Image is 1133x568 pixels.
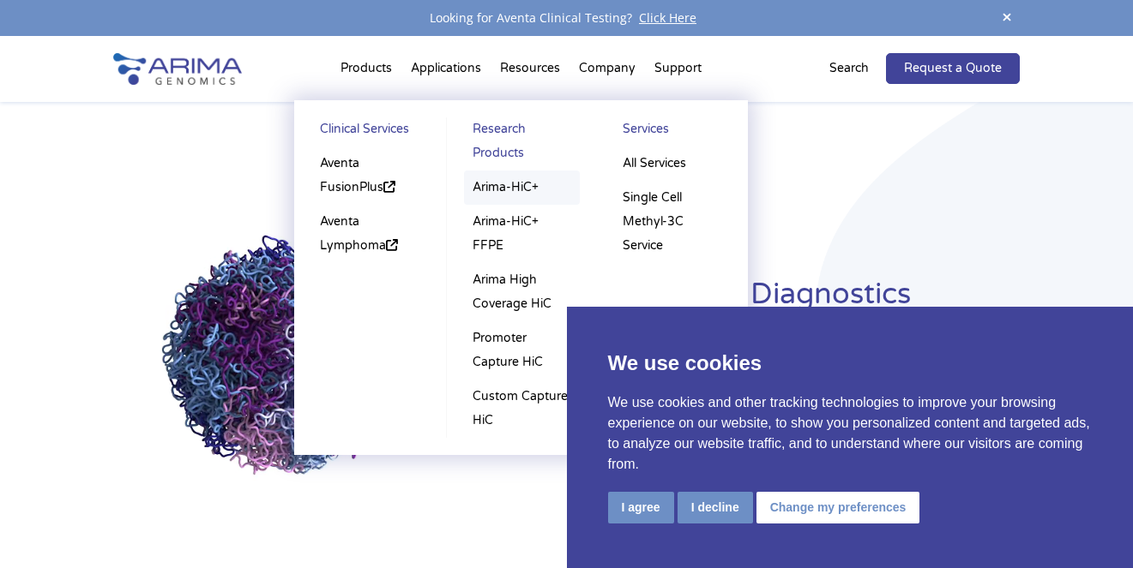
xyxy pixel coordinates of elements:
button: I decline [678,492,753,523]
h1: Redefining Cancer Diagnostics [486,275,1019,327]
a: Services [614,117,731,146]
a: Arima-HiC+ [464,170,580,205]
img: Arima-Genomics-logo [113,53,242,85]
a: Clinical Services [311,117,428,146]
p: We use cookies and other tracking technologies to improve your browsing experience on our website... [608,392,1093,475]
a: Click Here [632,9,703,26]
a: Request a Quote [886,53,1020,84]
button: I agree [608,492,674,523]
a: Research Products [464,117,580,170]
p: We use cookies [608,348,1093,379]
div: Looking for Aventa Clinical Testing? [113,7,1020,29]
a: Aventa FusionPlus [311,146,428,205]
a: Arima-HiC+ FFPE [464,205,580,263]
a: Promoter Capture HiC [464,321,580,380]
a: All Services [614,146,731,181]
a: Arima High Coverage HiC [464,263,580,321]
button: Change my preferences [756,492,920,523]
a: Single Cell Methyl-3C Service [614,181,731,263]
a: Aventa Lymphoma [311,205,428,263]
a: Custom Capture HiC [464,380,580,438]
p: Search [829,57,869,80]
